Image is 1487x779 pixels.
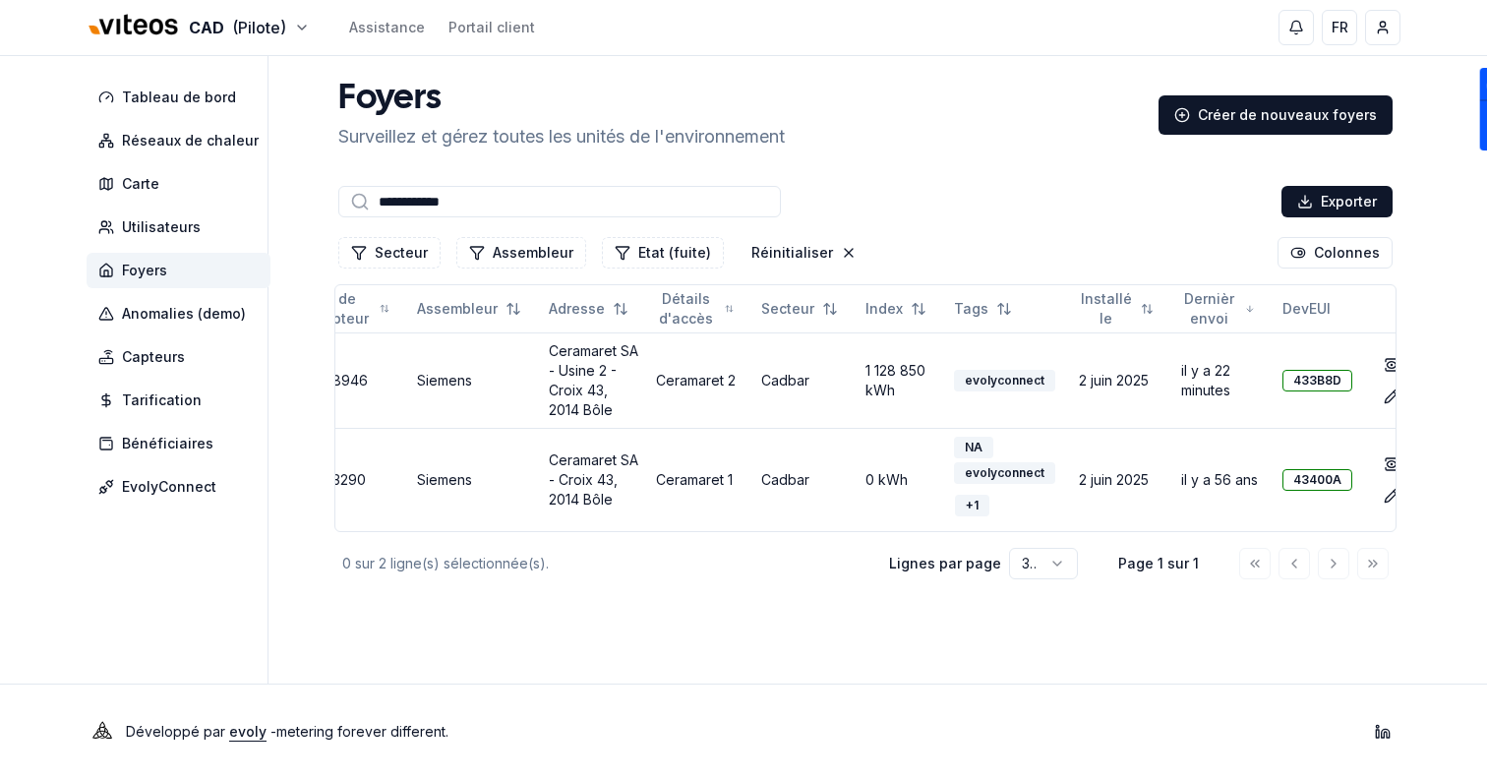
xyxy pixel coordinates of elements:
span: Tarification [122,390,202,410]
span: Secteur [761,299,814,319]
span: EvolyConnect [122,477,216,497]
a: Ceramaret SA - Croix 43, 2014 Bôle [549,451,638,508]
span: FR [1332,18,1348,37]
button: Filtrer les lignes [602,237,724,269]
span: Adresse [549,299,605,319]
a: Anomalies (demo) [87,296,278,331]
button: Not sorted. Click to sort ascending. [854,293,938,325]
a: Assistance [349,18,425,37]
span: 30 [1022,555,1041,571]
button: Réinitialiser les filtres [740,237,868,269]
a: Réseaux de chaleur [87,123,278,158]
span: Foyers [122,261,167,280]
td: Ceramaret 1 [648,428,753,531]
div: evolyconnect [954,462,1055,484]
button: Not sorted. Click to sort ascending. [405,293,533,325]
div: 43400A [1282,469,1352,491]
td: Ceramaret 2 [648,332,753,428]
button: CAD(Pilote) [87,7,310,49]
button: Cocher les colonnes [1278,237,1393,269]
div: + 1 [955,495,989,516]
a: Tarification [87,383,278,418]
a: evoly [229,723,267,740]
span: Installé le [1079,289,1133,329]
button: Filtrer les lignes [338,237,441,269]
div: evolyconnect [954,370,1055,391]
div: 0 kWh [865,470,938,490]
button: Not sorted. Click to sort ascending. [289,293,401,325]
span: (Pilote) [232,16,286,39]
a: Carte [87,166,278,202]
a: Portail client [448,18,535,37]
p: Développé par - metering forever different . [126,718,448,746]
span: Réseaux de chaleur [122,131,259,150]
a: Ceramaret SA - Usine 2 - Croix 43, 2014 Bôle [549,342,638,418]
span: Utilisateurs [122,217,201,237]
div: NA [954,437,993,458]
button: Not sorted. Click to sort ascending. [644,293,745,325]
div: 433B8D [1282,370,1352,391]
button: Not sorted. Click to sort ascending. [537,293,640,325]
p: Lignes par page [889,554,1001,573]
span: Détails d'accès [656,289,717,329]
div: 0 sur 2 ligne(s) sélectionnée(s). [342,554,858,573]
span: Assembleur [417,299,498,319]
button: Not sorted. Click to sort ascending. [942,293,1024,325]
span: Index [865,299,903,319]
span: Tags [954,299,988,319]
span: Capteurs [122,347,185,367]
button: Not sorted. Click to sort ascending. [1067,293,1165,325]
span: Dernièr envoi [1181,289,1237,329]
td: Siemens [409,428,541,531]
a: Capteurs [87,339,278,375]
span: CAD [189,16,224,39]
td: il y a 56 ans [1173,428,1275,531]
td: 2 juin 2025 [1071,332,1173,428]
button: FR [1322,10,1357,45]
div: Page 1 sur 1 [1109,554,1208,573]
h1: Foyers [338,80,785,119]
span: Anomalies (demo) [122,304,246,324]
td: Cadbar [753,332,858,428]
td: il y a 22 minutes [1173,332,1275,428]
p: Surveillez et gérez toutes les unités de l'environnement [338,123,785,150]
a: EvolyConnect [87,469,278,505]
a: Bénéficiaires [87,426,278,461]
span: N° de compteur [301,289,372,329]
span: Carte [122,174,159,194]
div: 1 128 850 kWh [865,361,938,400]
button: +1 [954,488,989,523]
span: Tableau de bord [122,88,236,107]
td: Cadbar [753,428,858,531]
img: Evoly Logo [87,716,118,748]
button: Exporter [1281,186,1393,217]
div: DevEUI [1282,299,1360,319]
td: Siemens [409,332,541,428]
a: Créer de nouveaux foyers [1159,95,1393,135]
a: Foyers [87,253,278,288]
button: Filtrer les lignes [456,237,586,269]
button: Sorted descending. Click to sort ascending. [1169,293,1267,325]
td: 2 juin 2025 [1071,428,1173,531]
a: Tableau de bord [87,80,278,115]
a: Utilisateurs [87,210,278,245]
span: Bénéficiaires [122,434,213,453]
button: Not sorted. Click to sort ascending. [749,293,850,325]
img: Viteos - CAD Logo [87,2,181,49]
